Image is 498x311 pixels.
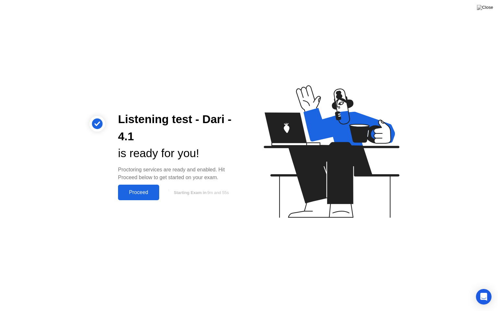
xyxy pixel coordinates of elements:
[207,190,229,195] span: 9m and 55s
[476,289,492,305] div: Open Intercom Messenger
[120,190,157,195] div: Proceed
[162,186,239,199] button: Starting Exam in9m and 55s
[118,111,239,145] div: Listening test - Dari - 4.1
[477,5,493,10] img: Close
[118,185,159,200] button: Proceed
[118,145,239,162] div: is ready for you!
[118,166,239,181] div: Proctoring services are ready and enabled. Hit Proceed below to get started on your exam.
